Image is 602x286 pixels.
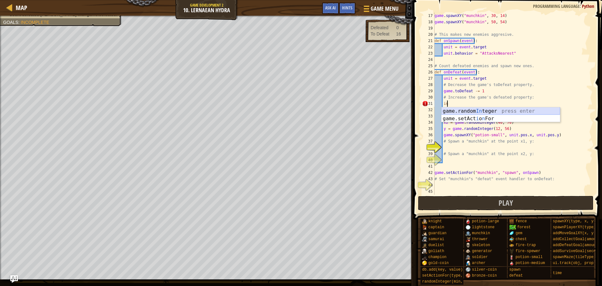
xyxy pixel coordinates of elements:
[371,5,399,13] span: Game Menu
[515,255,542,259] span: potion-small
[466,231,471,236] img: portrait.png
[422,255,427,260] img: portrait.png
[515,219,527,224] span: fence
[472,243,490,247] span: skeleton
[509,273,523,278] span: defeat
[466,261,471,266] img: portrait.png
[422,31,435,38] div: 20
[428,219,442,224] span: knight
[422,138,435,144] div: 37
[580,3,582,9] span: :
[515,237,527,241] span: chest
[422,126,435,132] div: 35
[517,225,531,229] span: forest
[359,3,402,17] button: Game Menu
[553,271,562,275] span: time
[422,219,427,224] img: portrait.png
[422,75,435,82] div: 27
[466,243,471,248] img: portrait.png
[422,157,435,163] div: 40
[509,255,514,260] img: portrait.png
[553,261,596,265] span: ui.track(obj, prop)
[422,57,435,63] div: 24
[422,182,435,188] div: 44
[428,231,446,235] span: guardian
[422,249,427,254] img: portrait.png
[422,170,435,176] div: 42
[325,5,336,11] span: Ask AI
[422,243,427,248] img: portrait.png
[472,225,494,229] span: lightstone
[466,267,471,272] img: portrait.png
[466,219,471,224] img: portrait.png
[428,225,444,229] span: captain
[466,255,471,260] img: portrait.png
[422,19,435,25] div: 18
[515,249,540,253] span: fire-spewer
[422,188,435,195] div: 45
[422,107,435,113] div: 32
[472,267,497,272] span: silver-coin
[509,243,514,248] img: portrait.png
[422,69,435,75] div: 26
[422,237,427,242] img: portrait.png
[422,82,435,88] div: 28
[422,279,474,284] span: randomInteger(min, max)
[472,261,485,265] span: archer
[422,44,435,50] div: 22
[472,219,499,224] span: potion-large
[422,261,427,266] img: portrait.png
[553,219,596,224] span: spawnXY(type, x, y)
[428,243,444,247] span: duelist
[422,38,435,44] div: 21
[3,20,18,25] span: Goals
[422,273,499,278] span: setActionFor(type, event, handler)
[342,5,352,11] span: Hints
[422,119,435,126] div: 34
[515,243,536,247] span: fire-trap
[509,237,514,242] img: portrait.png
[509,231,514,236] img: portrait.png
[422,50,435,57] div: 23
[472,255,488,259] span: soldier
[509,219,514,224] img: portrait.png
[371,31,389,37] div: To Defeat
[466,225,471,230] img: portrait.png
[509,267,520,272] span: spawn
[13,3,27,12] a: Map
[553,231,596,235] span: addMoveGoalXY(x, y)
[582,3,594,9] span: Python
[428,261,449,265] span: gold-coin
[422,100,435,107] div: 31
[422,13,435,19] div: 17
[422,25,435,31] div: 19
[553,243,600,247] span: addDefeatGoal(amount)
[428,249,444,253] span: goliath
[422,151,435,157] div: 39
[422,176,435,182] div: 43
[16,3,27,12] span: Map
[422,225,427,230] img: portrait.png
[466,249,471,254] img: portrait.png
[515,261,545,265] span: potion-medium
[422,63,435,69] div: 25
[472,249,492,253] span: generator
[428,237,444,241] span: samurai
[10,275,18,283] button: Ask AI
[466,273,471,278] img: portrait.png
[533,3,580,9] span: Programming language
[422,132,435,138] div: 36
[422,231,427,236] img: portrait.png
[472,237,488,241] span: thrower
[509,225,516,230] img: trees_1.png
[515,231,522,235] span: gem
[422,144,435,151] div: 38
[472,273,497,278] span: bronze-coin
[21,20,49,25] span: Incomplete
[509,261,514,266] img: portrait.png
[499,198,513,208] span: Play
[371,24,388,31] div: Defeated
[422,94,435,100] div: 30
[509,249,514,254] img: portrait.png
[428,255,446,259] span: champion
